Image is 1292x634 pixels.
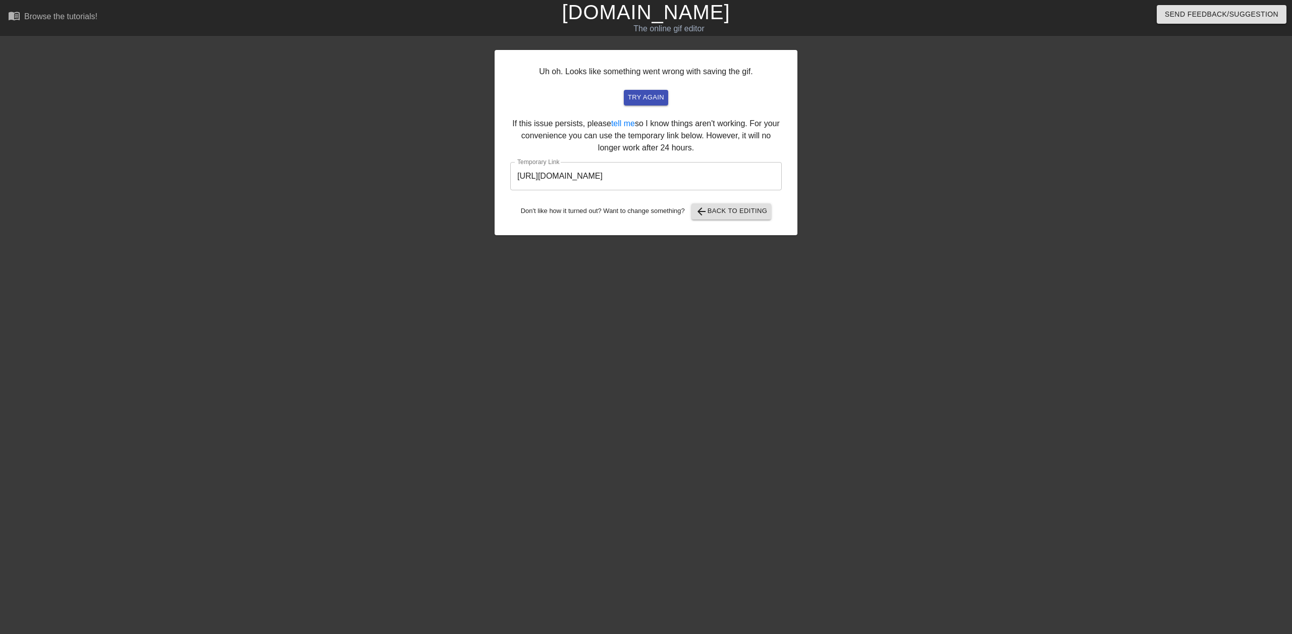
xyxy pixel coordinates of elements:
div: Don't like how it turned out? Want to change something? [510,203,782,220]
span: arrow_back [695,205,708,218]
a: tell me [611,119,635,128]
div: Uh oh. Looks like something went wrong with saving the gif. If this issue persists, please so I k... [495,50,797,235]
span: menu_book [8,10,20,22]
button: try again [624,90,668,105]
span: Back to Editing [695,205,768,218]
button: Send Feedback/Suggestion [1157,5,1286,24]
span: try again [628,92,664,103]
button: Back to Editing [691,203,772,220]
div: Browse the tutorials! [24,12,97,21]
a: [DOMAIN_NAME] [562,1,730,23]
span: Send Feedback/Suggestion [1165,8,1278,21]
a: Browse the tutorials! [8,10,97,25]
input: bare [510,162,782,190]
div: The online gif editor [436,23,902,35]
